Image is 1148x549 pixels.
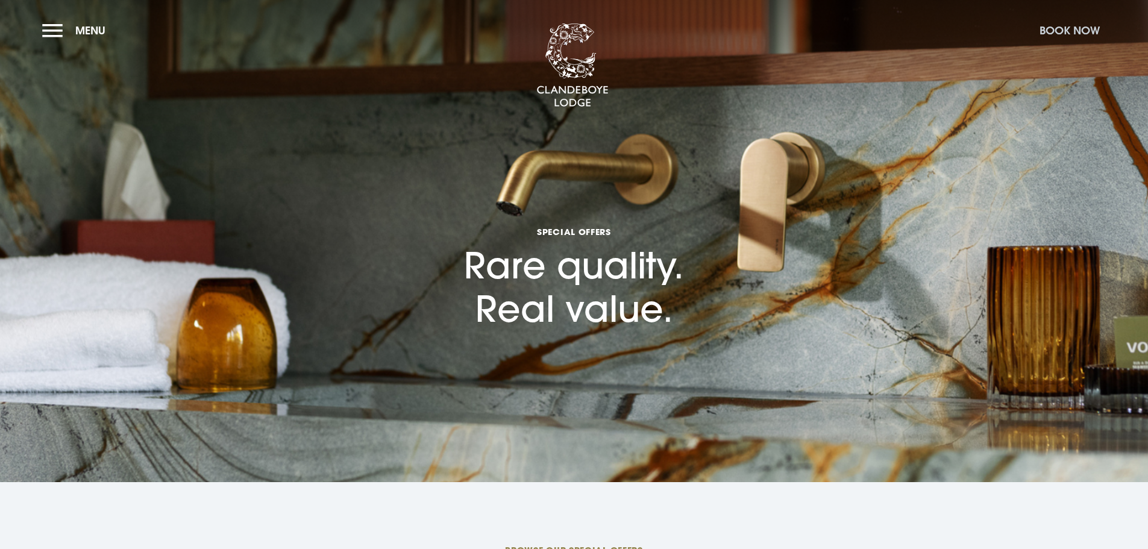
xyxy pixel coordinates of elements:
span: Special Offers [464,226,684,237]
button: Book Now [1034,17,1106,43]
button: Menu [42,17,111,43]
img: Clandeboye Lodge [536,24,609,108]
span: Menu [75,24,105,37]
h1: Rare quality. Real value. [464,158,684,330]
